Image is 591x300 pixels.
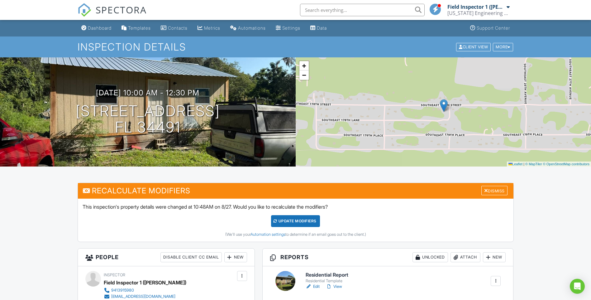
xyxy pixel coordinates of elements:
[468,22,512,34] a: Support Center
[317,25,327,31] div: Data
[282,25,300,31] div: Settings
[78,183,513,198] h3: Recalculate Modifiers
[299,61,309,70] a: Zoom in
[228,22,268,34] a: Automations (Basic)
[83,232,509,237] div: (We'll use your to determine if an email goes out to the client.)
[96,89,199,97] h3: [DATE] 10:00 am - 12:30 pm
[104,287,181,293] a: 9413915980
[543,162,589,166] a: © OpenStreetMap contributors
[204,25,220,31] div: Metrics
[302,62,306,70] span: +
[76,103,220,136] h1: [STREET_ADDRESS] FL 34491
[224,252,247,262] div: New
[78,199,513,242] div: This inspection's property details were changed at 10:48AM on 8/27. Would you like to recalculate...
[271,215,320,227] div: UPDATE Modifiers
[78,8,147,22] a: SPECTORA
[195,22,223,34] a: Metrics
[450,252,480,262] div: Attach
[326,283,342,290] a: View
[477,25,510,31] div: Support Center
[168,25,188,31] div: Contacts
[508,162,522,166] a: Leaflet
[570,279,585,294] div: Open Intercom Messenger
[493,43,513,51] div: More
[306,272,348,278] h6: Residential Report
[111,294,175,299] div: [EMAIL_ADDRESS][DOMAIN_NAME]
[111,288,134,293] div: 9413915980
[455,44,492,49] a: Client View
[104,293,181,300] a: [EMAIL_ADDRESS][DOMAIN_NAME]
[158,22,190,34] a: Contacts
[273,22,303,34] a: Settings
[302,71,306,79] span: −
[119,22,153,34] a: Templates
[306,272,348,283] a: Residential Report Residential Template
[456,43,491,51] div: Client View
[79,22,114,34] a: Dashboard
[306,278,348,283] div: Residential Template
[160,252,222,262] div: Disable Client CC Email
[412,252,448,262] div: Unlocked
[447,10,510,16] div: Florida Engineering LLC
[263,249,513,266] h3: Reports
[78,41,514,52] h1: Inspection Details
[104,273,125,277] span: Inspector
[481,186,508,196] div: Dismiss
[78,3,91,17] img: The Best Home Inspection Software - Spectora
[483,252,506,262] div: New
[447,4,505,10] div: Field Inspector 1 ([PERSON_NAME])
[96,3,147,16] span: SPECTORA
[300,4,425,16] input: Search everything...
[299,70,309,80] a: Zoom out
[308,22,329,34] a: Data
[104,278,186,287] div: Field Inspector 1 ([PERSON_NAME])
[525,162,542,166] a: © MapTiler
[78,249,255,266] h3: People
[128,25,151,31] div: Templates
[88,25,112,31] div: Dashboard
[440,99,448,112] img: Marker
[250,232,285,237] a: Automation settings
[306,283,320,290] a: Edit
[238,25,266,31] div: Automations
